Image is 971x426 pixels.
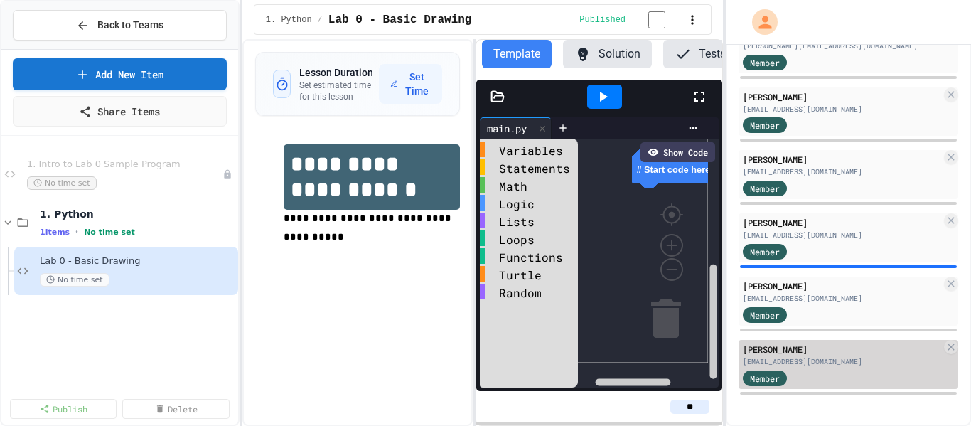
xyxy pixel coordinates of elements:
span: 1. Python [266,14,312,26]
div: [PERSON_NAME] [743,153,941,166]
span: No time set [27,176,97,190]
span: Member [750,372,780,385]
span: No time set [84,228,135,237]
p: Set estimated time for this lesson [299,80,379,102]
div: [EMAIL_ADDRESS][DOMAIN_NAME] [743,356,941,367]
span: Member [750,182,780,195]
input: publish toggle [631,11,682,28]
div: Show Code [640,142,715,162]
span: Lab 0 - Basic Drawing [328,11,472,28]
span: No time set [40,273,109,287]
div: [EMAIL_ADDRESS][DOMAIN_NAME] [743,230,941,240]
span: • [75,226,78,238]
span: Published [579,14,626,26]
span: 1. Python [40,208,235,220]
text: # Start code here [636,164,710,175]
a: Share Items [13,96,227,127]
div: main.py [480,117,552,139]
span: Lab 0 - Basic Drawing [40,255,235,267]
span: Member [750,119,780,132]
button: Template [482,40,552,68]
div: Unpublished [222,169,232,179]
button: Set Time [379,64,442,104]
span: 1 items [40,228,70,237]
div: Content is published and visible to students [579,11,682,28]
div: [EMAIL_ADDRESS][DOMAIN_NAME] [743,166,941,177]
span: Back to Teams [97,18,163,33]
div: [PERSON_NAME] [743,90,941,103]
div: [PERSON_NAME][EMAIL_ADDRESS][DOMAIN_NAME] [743,41,941,51]
div: My Account [737,6,781,38]
a: Delete [122,399,229,419]
div: main.py [480,121,534,136]
div: [PERSON_NAME] [743,216,941,229]
div: [PERSON_NAME] [743,343,941,356]
div: [EMAIL_ADDRESS][DOMAIN_NAME] [743,104,941,115]
div: [PERSON_NAME] [743,279,941,292]
span: 1. Intro to Lab 0 Sample Program [27,159,222,171]
h3: Lesson Duration [299,65,379,80]
button: Back to Teams [13,10,227,41]
span: Member [750,56,780,69]
a: Add New Item [13,58,227,90]
button: Tests [663,40,737,68]
span: / [318,14,323,26]
span: Member [750,245,780,258]
div: [EMAIL_ADDRESS][DOMAIN_NAME] [743,293,941,304]
button: Solution [563,40,652,68]
div: Blockly Workspace [480,139,719,388]
a: Publish [10,399,117,419]
span: Member [750,309,780,321]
